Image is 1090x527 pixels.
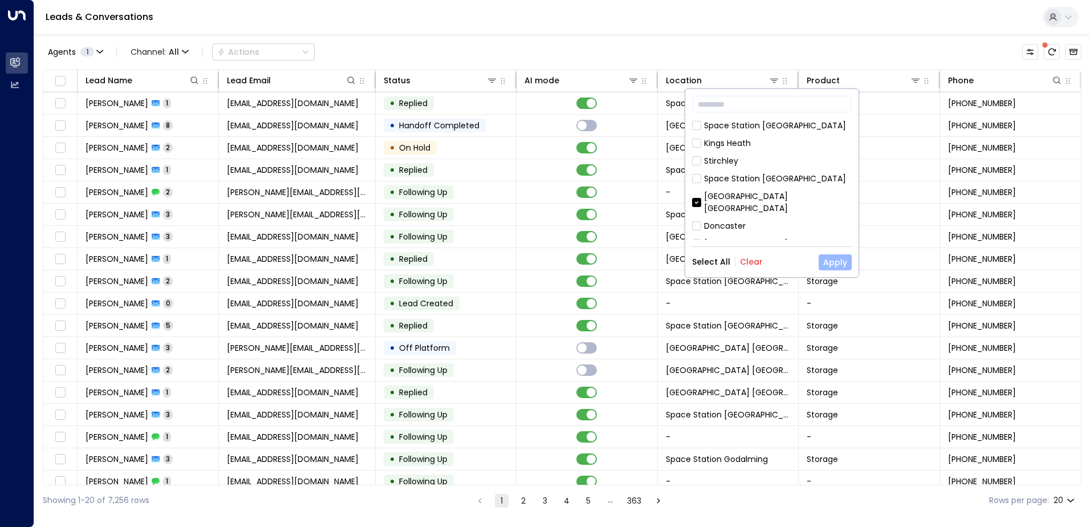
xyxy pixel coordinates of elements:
[169,47,179,56] span: All
[399,409,448,420] span: Following Up
[163,365,173,375] span: 2
[799,471,940,492] td: -
[53,341,67,355] span: Toggle select row
[227,342,367,354] span: julian.alves@arcor.de
[807,320,838,331] span: Storage
[807,74,921,87] div: Product
[227,74,271,87] div: Lead Email
[807,387,838,398] span: Storage
[658,426,799,448] td: -
[948,142,1016,153] span: +447951603350
[53,274,67,289] span: Toggle select row
[819,254,852,270] button: Apply
[666,275,791,287] span: Space Station Brentford
[163,298,173,308] span: 0
[389,360,395,380] div: •
[625,494,644,508] button: Go to page 363
[666,164,791,176] span: Space Station Banbury
[227,209,367,220] span: jamie.ferney@gmail.com
[399,275,448,287] span: Following Up
[389,449,395,469] div: •
[86,298,148,309] span: Tabatha Fenton
[807,453,838,465] span: Storage
[163,432,171,441] span: 1
[163,276,173,286] span: 2
[658,471,799,492] td: -
[666,342,791,354] span: Space Station St Johns Wood
[799,181,940,203] td: -
[389,249,395,269] div: •
[473,493,666,508] nav: pagination navigation
[948,364,1016,376] span: +447543444101
[227,142,359,153] span: rebeccaknight009@googlemail.com
[652,494,665,508] button: Go to next page
[86,342,148,354] span: Julian Alves
[399,253,428,265] span: Replied
[807,74,840,87] div: Product
[86,275,148,287] span: Tabatha Fenton
[227,409,359,420] span: grahamhales295@gmail.com
[384,74,410,87] div: Status
[86,74,200,87] div: Lead Name
[227,275,359,287] span: tabathafenton@gmail.com
[389,472,395,491] div: •
[692,220,852,232] div: Doncaster
[560,494,574,508] button: Go to page 4
[704,173,846,185] div: Space Station [GEOGRAPHIC_DATA]
[399,142,430,153] span: On Hold
[948,74,974,87] div: Phone
[86,209,148,220] span: Jamie Ferney
[666,120,791,131] span: Space Station Shrewsbury
[227,387,359,398] span: sophcoombeddd@gmail.com
[495,494,509,508] button: page 1
[389,138,395,157] div: •
[227,298,359,309] span: tabathafenton@gmail.com
[227,320,359,331] span: tabathafenton@gmail.com
[227,164,359,176] span: amybeccalou93@gmail.com
[163,254,171,263] span: 1
[948,431,1016,443] span: +447710742347
[948,187,1016,198] span: +447932541956
[163,387,171,397] span: 1
[227,98,359,109] span: fin@drinkmiue.com
[389,160,395,180] div: •
[389,405,395,424] div: •
[989,494,1049,506] label: Rows per page:
[53,386,67,400] span: Toggle select row
[666,253,750,265] span: Space Station Slough
[658,181,799,203] td: -
[126,44,193,60] span: Channel:
[799,426,940,448] td: -
[53,208,67,222] span: Toggle select row
[163,476,171,486] span: 1
[948,476,1016,487] span: +447704530707
[666,409,791,420] span: Space Station Brentford
[163,410,173,419] span: 3
[948,209,1016,220] span: +447932541956
[53,430,67,444] span: Toggle select row
[538,494,552,508] button: Go to page 3
[948,253,1016,265] span: +447909917692
[948,320,1016,331] span: +447828141194
[86,187,148,198] span: Jamie Ferney
[389,183,395,202] div: •
[807,409,838,420] span: Storage
[704,190,852,214] div: [GEOGRAPHIC_DATA] [GEOGRAPHIC_DATA]
[227,120,359,131] span: rebeccaknight009@googlemail.com
[53,230,67,244] span: Toggle select row
[48,48,76,56] span: Agents
[948,74,1063,87] div: Phone
[948,98,1016,109] span: +447342253860
[227,431,359,443] span: grahamhales295@gmail.com
[948,120,1016,131] span: +447951603350
[524,74,559,87] div: AI mode
[384,74,498,87] div: Status
[86,387,148,398] span: Sam Coomber
[666,209,791,220] span: Space Station Banbury
[399,298,453,309] span: Lead Created
[53,452,67,467] span: Toggle select row
[389,227,395,246] div: •
[399,431,448,443] span: Following Up
[807,342,838,354] span: Storage
[46,10,153,23] a: Leads & Conversations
